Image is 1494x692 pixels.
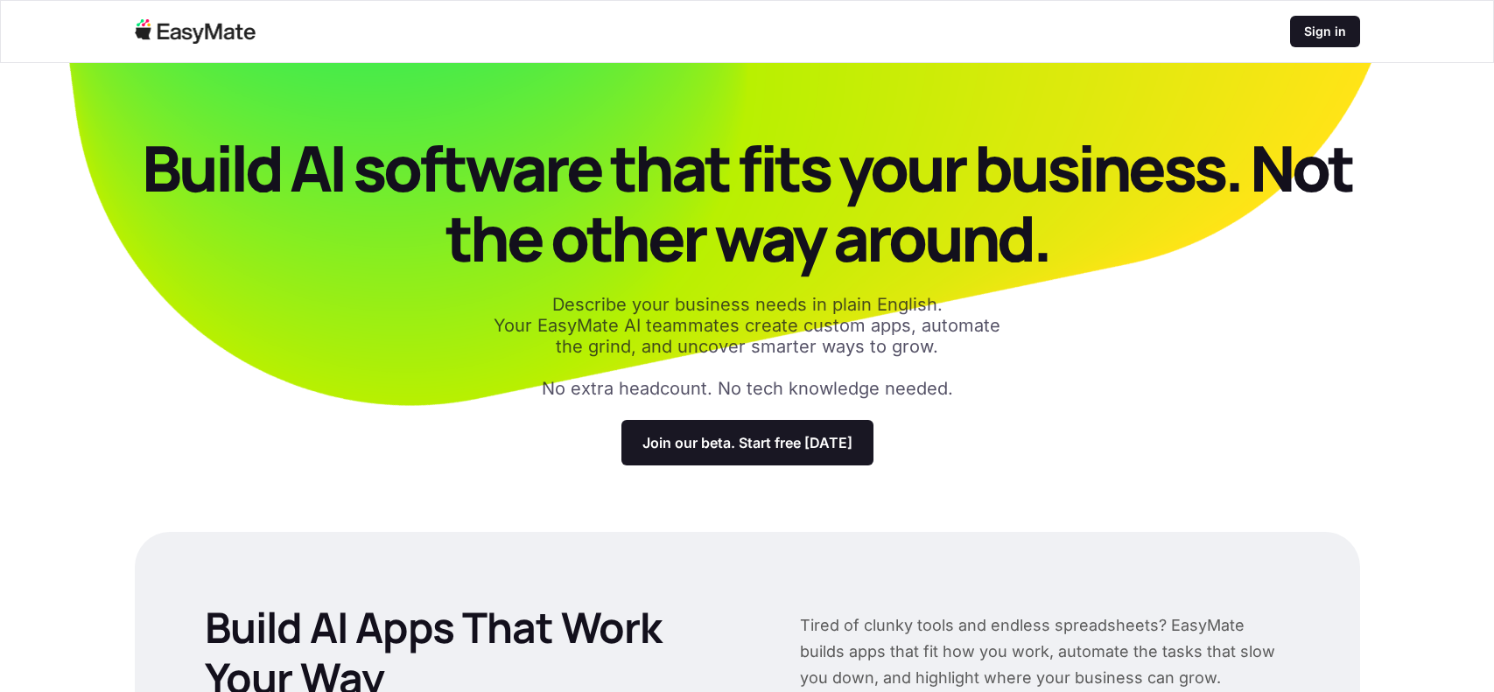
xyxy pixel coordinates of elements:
p: Build AI software that fits your business. Not the other way around. [135,133,1360,273]
p: Tired of clunky tools and endless spreadsheets? EasyMate builds apps that fit how you work, autom... [800,612,1290,691]
p: No extra headcount. No tech knowledge needed. [542,378,953,399]
p: Describe your business needs in plain English. Your EasyMate AI teammates create custom apps, aut... [485,294,1010,357]
p: Join our beta. Start free [DATE] [642,434,852,451]
p: Sign in [1304,23,1346,40]
a: Join our beta. Start free [DATE] [621,420,873,465]
a: Sign in [1290,16,1360,47]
